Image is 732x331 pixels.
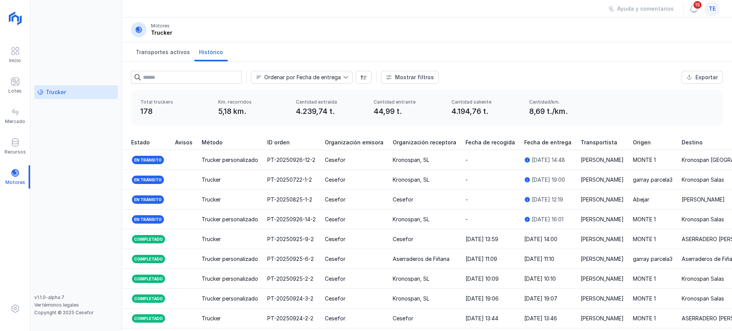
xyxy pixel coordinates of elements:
[393,295,429,302] div: Kronospan, SL
[466,275,499,283] div: [DATE] 10:09
[603,2,679,15] button: Ayuda y comentarios
[325,235,345,243] div: Cesefor
[34,85,118,99] a: Trucker
[466,139,515,146] span: Fecha de recogida
[325,216,345,223] div: Cesefor
[393,255,449,263] div: Aserraderos de Fiñana
[466,176,468,184] div: -
[202,176,221,184] div: Trucker
[466,255,497,263] div: [DATE] 11:09
[296,106,364,117] div: 4.239,74 t.
[131,254,166,264] div: Completado
[267,235,314,243] div: PT-20250925-9-2
[633,196,649,203] div: Abejar
[581,156,624,164] div: [PERSON_NAME]
[131,155,165,165] div: En tránsito
[202,255,258,263] div: Trucker personalizado
[581,139,617,146] span: Transportista
[267,156,315,164] div: PT-20250926-12-2
[466,315,498,322] div: [DATE] 13:44
[325,255,345,263] div: Cesefor
[151,29,172,37] div: Trucker
[581,295,624,302] div: [PERSON_NAME]
[381,71,439,84] button: Mostrar filtros
[524,295,557,302] div: [DATE] 19:07
[532,176,565,184] div: [DATE] 19:00
[218,106,287,117] div: 5,18 km.
[131,195,165,205] div: En tránsito
[131,313,166,323] div: Completado
[633,275,656,283] div: MONTE 1
[251,71,343,83] span: Fecha de entrega
[393,196,413,203] div: Cesefor
[194,42,228,61] a: Histórico
[140,99,209,105] div: Total truckers
[682,216,724,223] div: Kronospan Salas
[325,139,384,146] span: Organización emisora
[466,196,468,203] div: -
[34,310,118,316] div: Copyright © 2025 Cesefor
[466,295,499,302] div: [DATE] 19:06
[581,216,624,223] div: [PERSON_NAME]
[131,214,165,224] div: En tránsito
[264,75,341,80] div: Ordenar por Fecha de entrega
[267,139,290,146] span: ID orden
[131,294,166,304] div: Completado
[8,88,22,94] div: Lotes
[5,149,26,155] div: Recursos
[532,196,563,203] div: [DATE] 12:19
[34,294,118,301] div: v1.1.0-alpha.7
[131,139,150,146] span: Estado
[682,275,724,283] div: Kronospan Salas
[633,255,673,263] div: garray parcela3
[581,255,624,263] div: [PERSON_NAME]
[202,216,258,223] div: Trucker personalizado
[681,71,723,84] button: Exportar
[682,139,703,146] span: Destino
[682,196,725,203] div: [PERSON_NAME]
[682,295,724,302] div: Kronospan Salas
[581,176,624,184] div: [PERSON_NAME]
[131,274,166,284] div: Completado
[46,88,66,96] div: Trucker
[524,235,557,243] div: [DATE] 14:00
[6,9,25,28] img: logoRight.svg
[151,23,170,29] div: Motores
[466,156,468,164] div: -
[267,176,312,184] div: PT-20250722-1-2
[131,234,166,244] div: Completado
[325,176,345,184] div: Cesefor
[393,139,456,146] span: Organización receptora
[5,118,25,125] div: Mercado
[131,42,194,61] a: Transportes activos
[325,275,345,283] div: Cesefor
[581,235,624,243] div: [PERSON_NAME]
[9,58,21,64] div: Inicio
[267,216,316,223] div: PT-20250926-14-2
[524,139,571,146] span: Fecha de entrega
[633,216,656,223] div: MONTE 1
[633,295,656,302] div: MONTE 1
[633,235,656,243] div: MONTE 1
[267,275,313,283] div: PT-20250925-2-2
[393,176,429,184] div: Kronospan, SL
[325,156,345,164] div: Cesefor
[267,295,313,302] div: PT-20250924-3-2
[682,176,724,184] div: Kronospan Salas
[532,216,563,223] div: [DATE] 16:01
[267,315,313,322] div: PT-20250924-2-2
[202,196,221,203] div: Trucker
[202,315,221,322] div: Trucker
[325,196,345,203] div: Cesefor
[374,106,442,117] div: 44,99 t.
[393,156,429,164] div: Kronospan, SL
[393,216,429,223] div: Kronospan, SL
[202,156,258,164] div: Trucker personalizado
[374,99,442,105] div: Cantidad entrante
[140,106,209,117] div: 178
[136,48,190,56] span: Transportes activos
[325,315,345,322] div: Cesefor
[695,74,718,81] div: Exportar
[202,275,258,283] div: Trucker personalizado
[451,99,520,105] div: Cantidad saliente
